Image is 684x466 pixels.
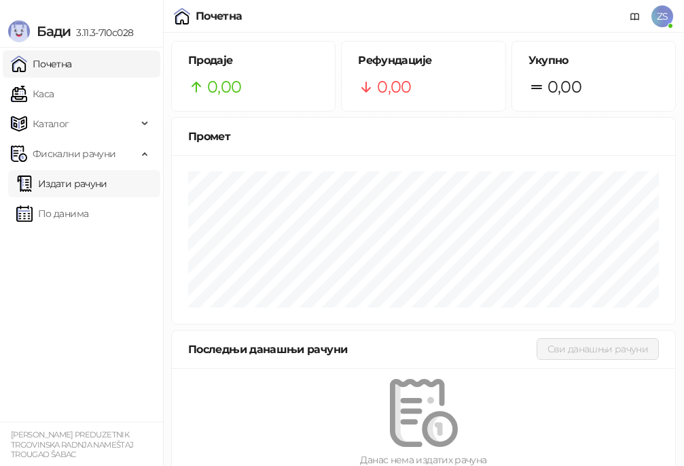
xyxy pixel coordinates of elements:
span: Каталог [33,110,69,137]
span: Фискални рачуни [33,140,115,167]
span: 0,00 [207,74,241,100]
span: Бади [37,23,71,39]
h5: Рефундације [358,52,488,69]
span: ZS [651,5,673,27]
img: Logo [8,20,30,42]
a: Документација [624,5,646,27]
div: Почетна [196,11,242,22]
small: [PERSON_NAME] PREDUZETNIK TRGOVINSKA RADNJA NAMEŠTAJ TROUGAO ŠABAC [11,430,133,459]
span: 0,00 [547,74,581,100]
a: Каса [11,80,54,107]
a: По данима [16,200,88,227]
button: Сви данашњи рачуни [537,338,659,360]
div: Последњи данашњи рачуни [188,341,537,358]
div: Промет [188,128,659,145]
span: 3.11.3-710c028 [71,27,133,39]
h5: Укупно [528,52,659,69]
a: Издати рачуни [16,170,107,197]
h5: Продаје [188,52,319,69]
a: Почетна [11,50,72,78]
span: 0,00 [377,74,411,100]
